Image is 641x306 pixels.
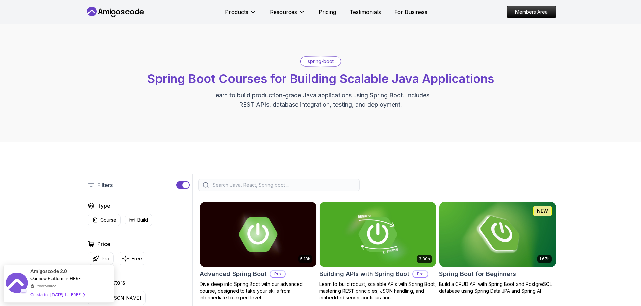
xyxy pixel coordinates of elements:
button: Course [88,214,121,226]
p: Pro [270,271,285,277]
img: Advanced Spring Boot card [200,202,316,267]
a: Advanced Spring Boot card5.18hAdvanced Spring BootProDive deep into Spring Boot with our advanced... [200,202,317,301]
span: Spring Boot Courses for Building Scalable Java Applications [147,71,494,86]
a: Testimonials [350,8,381,16]
p: 1.67h [539,256,550,262]
button: instructor img[PERSON_NAME] [88,291,146,305]
a: ProveSource [35,283,56,289]
button: Pro [88,252,114,265]
img: provesource social proof notification image [6,273,28,295]
p: Filters [97,181,113,189]
input: Search Java, React, Spring boot ... [211,182,355,188]
p: spring-boot [308,58,334,65]
p: Build [137,217,148,223]
p: Learn to build robust, scalable APIs with Spring Boot, mastering REST principles, JSON handling, ... [319,281,436,301]
h2: Building APIs with Spring Boot [319,269,409,279]
p: Pro [102,255,109,262]
p: Dive deep into Spring Boot with our advanced course, designed to take your skills from intermedia... [200,281,317,301]
p: Products [225,8,248,16]
p: 5.18h [300,256,310,262]
p: Learn to build production-grade Java applications using Spring Boot. Includes REST APIs, database... [208,91,434,110]
button: Free [118,252,146,265]
a: Building APIs with Spring Boot card3.30hBuilding APIs with Spring BootProLearn to build robust, s... [319,202,436,301]
a: Spring Boot for Beginners card1.67hNEWSpring Boot for BeginnersBuild a CRUD API with Spring Boot ... [439,202,556,294]
p: Pro [413,271,428,277]
p: Resources [270,8,297,16]
h2: Type [97,202,110,210]
h2: Spring Boot for Beginners [439,269,516,279]
button: Products [225,8,256,21]
button: Resources [270,8,305,21]
span: Amigoscode 2.0 [30,267,67,275]
div: Get started [DATE]. It's FREE [30,291,85,298]
a: Members Area [507,6,556,18]
a: Pricing [319,8,336,16]
h2: Advanced Spring Boot [200,269,267,279]
p: 3.30h [419,256,430,262]
h2: Price [97,240,110,248]
a: For Business [394,8,427,16]
p: NEW [537,208,548,214]
p: Course [100,217,116,223]
span: Our new Platform is HERE [30,276,81,281]
p: Members Area [507,6,556,18]
button: Build [125,214,152,226]
p: Free [132,255,142,262]
img: Spring Boot for Beginners card [439,202,556,267]
p: Build a CRUD API with Spring Boot and PostgreSQL database using Spring Data JPA and Spring AI [439,281,556,294]
p: [PERSON_NAME] [104,295,141,301]
img: Building APIs with Spring Boot card [320,202,436,267]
